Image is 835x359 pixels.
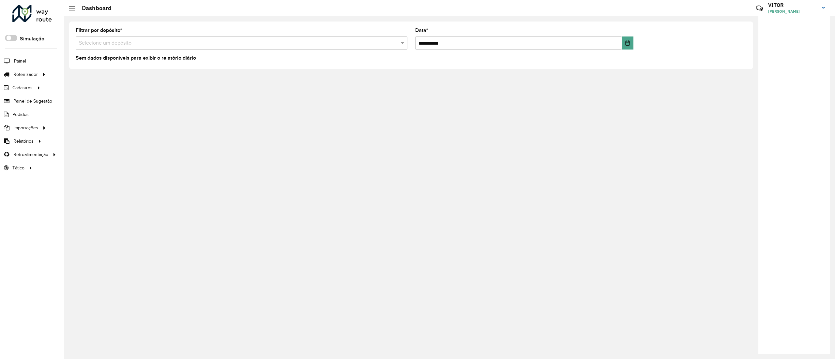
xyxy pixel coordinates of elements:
label: Simulação [20,35,44,43]
span: [PERSON_NAME] [768,8,817,14]
span: Cadastros [12,84,33,91]
button: Choose Date [622,36,634,50]
h2: Dashboard [75,5,112,12]
span: Painel de Sugestão [13,98,52,105]
h3: VITOR [768,2,817,8]
label: Filtrar por depósito [76,26,122,34]
span: Pedidos [12,111,29,118]
label: Sem dados disponíveis para exibir o relatório diário [76,54,196,62]
span: Retroalimentação [13,151,48,158]
span: Painel [14,58,26,65]
a: Contato Rápido [752,1,767,15]
span: Roteirizador [13,71,38,78]
span: Tático [12,165,24,171]
span: Relatórios [13,138,34,145]
span: Importações [13,124,38,131]
label: Data [415,26,428,34]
